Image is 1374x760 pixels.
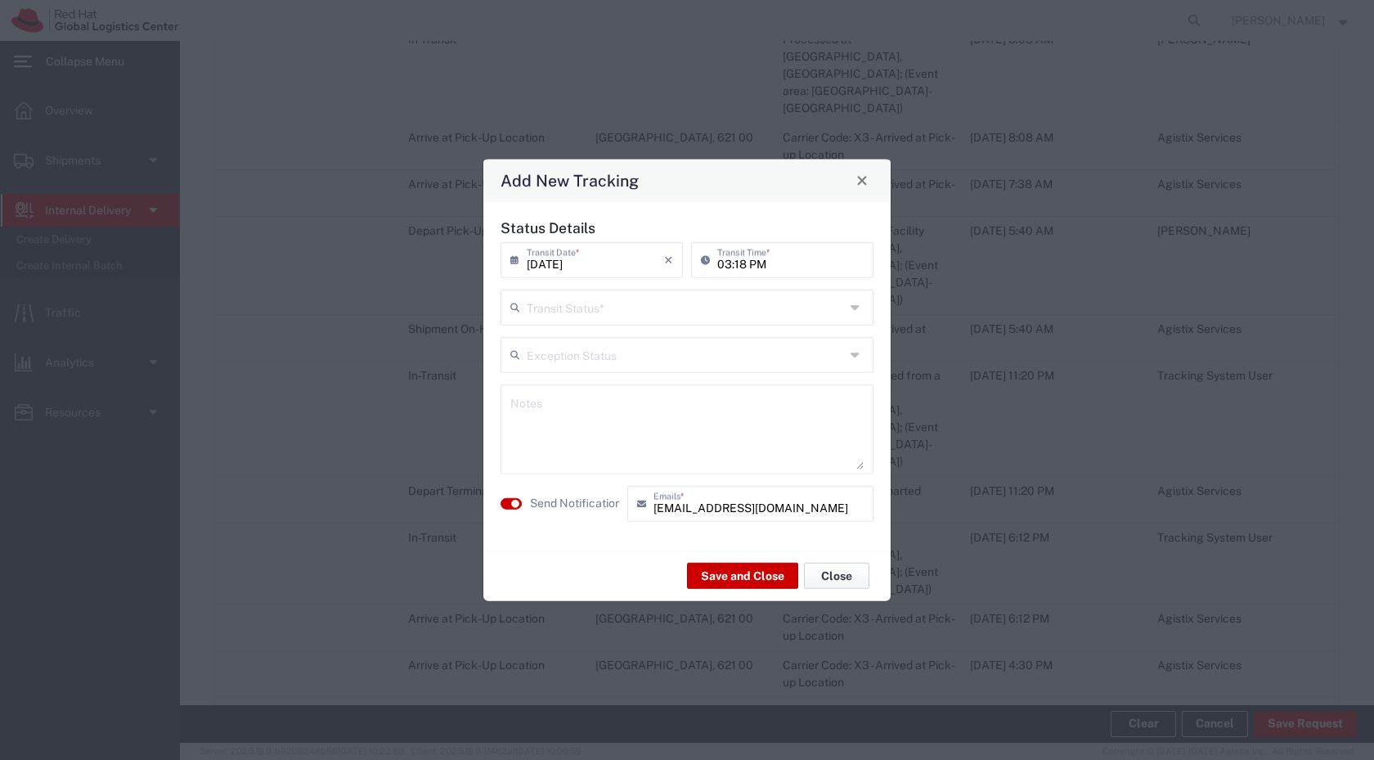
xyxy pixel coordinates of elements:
agx-label: Send Notification [530,495,619,512]
i: × [664,246,673,272]
button: Close [851,169,873,191]
label: Send Notification [530,495,622,512]
button: Save and Close [687,563,798,589]
button: Close [804,563,869,589]
h4: Add New Tracking [501,169,639,192]
h5: Status Details [501,218,873,236]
